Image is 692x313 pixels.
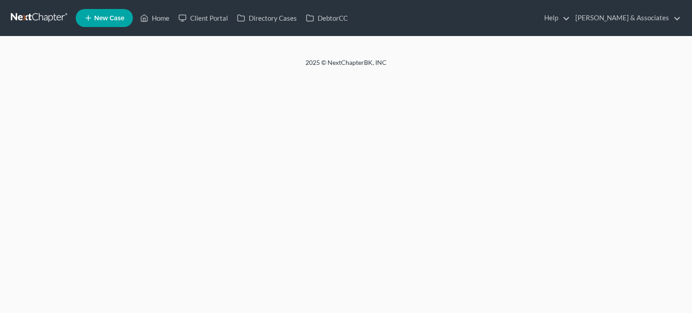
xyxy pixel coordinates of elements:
a: Directory Cases [232,10,301,26]
div: 2025 © NextChapterBK, INC [89,58,603,74]
a: [PERSON_NAME] & Associates [571,10,681,26]
a: DebtorCC [301,10,352,26]
a: Client Portal [174,10,232,26]
new-legal-case-button: New Case [76,9,133,27]
a: Help [540,10,570,26]
a: Home [136,10,174,26]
